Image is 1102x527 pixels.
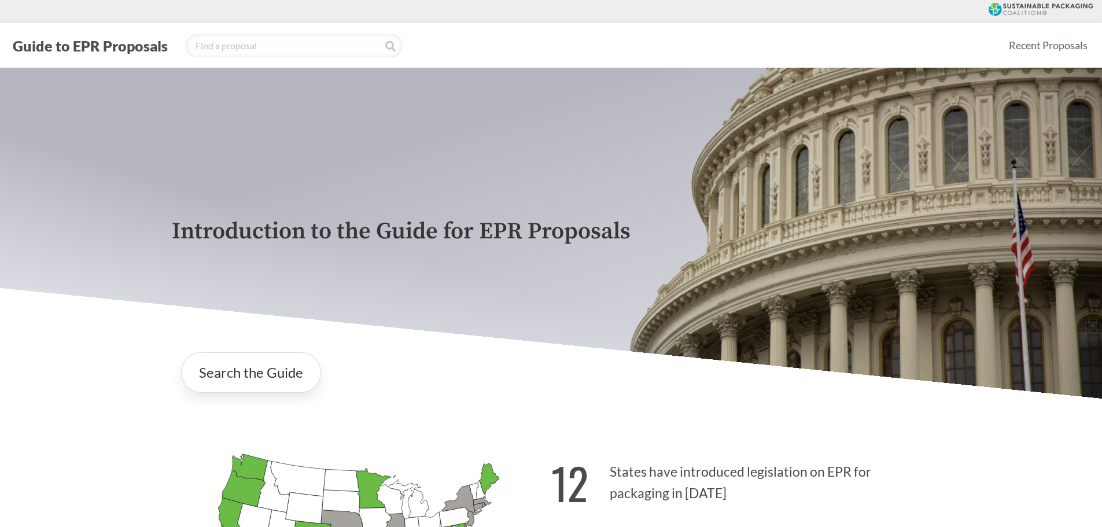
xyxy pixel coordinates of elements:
[172,219,931,245] p: Introduction to the Guide for EPR Proposals
[9,36,171,55] button: Guide to EPR Proposals
[1004,32,1093,58] a: Recent Proposals
[186,34,403,57] input: Find a proposal
[551,444,931,515] p: States have introduced legislation on EPR for packaging in [DATE]
[181,352,321,393] a: Search the Guide
[551,451,588,515] strong: 12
